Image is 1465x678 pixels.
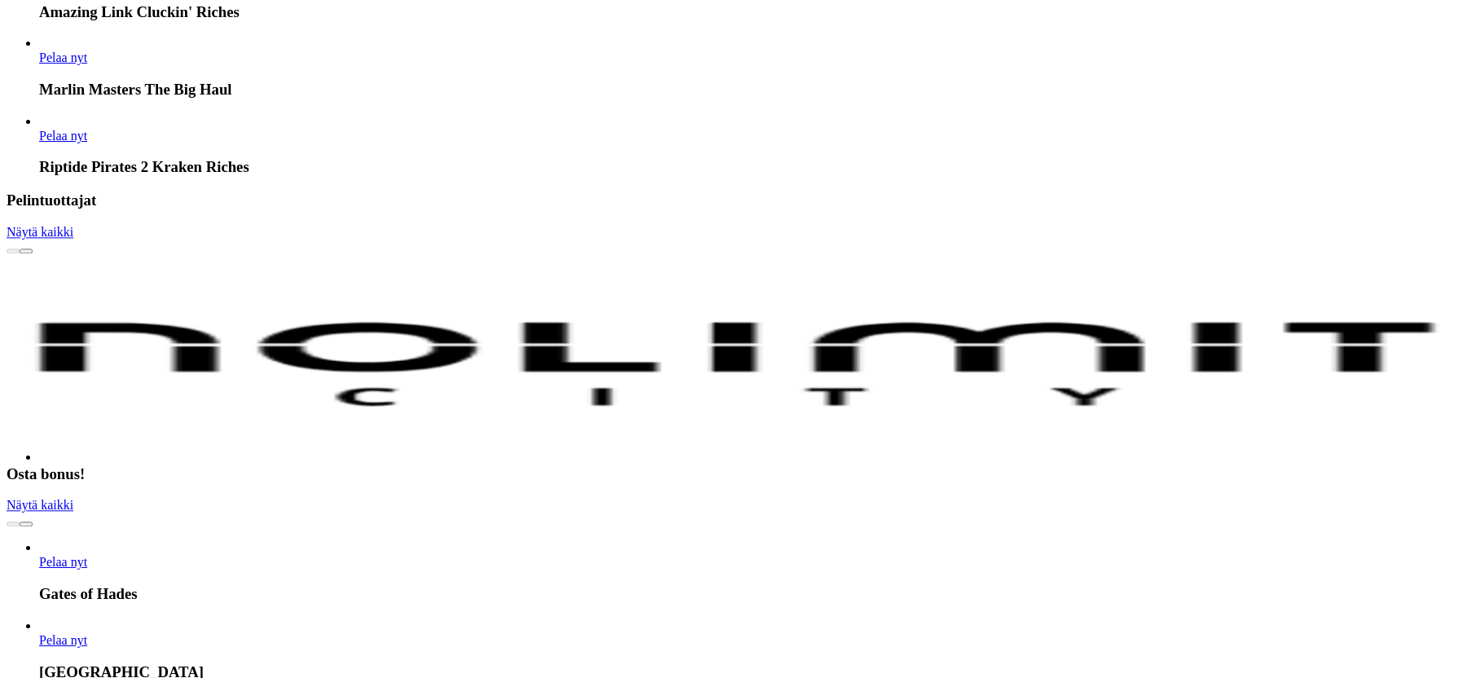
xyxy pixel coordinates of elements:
article: Riptide Pirates 2 Kraken Riches [39,114,1458,177]
span: Pelaa nyt [39,555,87,569]
button: prev slide [7,522,20,526]
h3: Osta bonus! [7,465,1458,483]
h3: Amazing Link Cluckin' Riches [39,3,1458,21]
a: Gates of Hades [39,555,87,569]
h3: Riptide Pirates 2 Kraken Riches [39,158,1458,176]
button: prev slide [7,249,20,253]
h3: Pelintuottajat [7,192,1458,209]
a: Rip City [39,633,87,647]
span: Pelaa nyt [39,129,87,143]
span: Pelaa nyt [39,633,87,647]
img: Nolimit City [7,267,1458,450]
a: Näytä kaikki [7,498,73,512]
button: next slide [20,522,33,526]
span: Pelaa nyt [39,51,87,64]
h3: Marlin Masters The Big Haul [39,81,1458,99]
h3: Gates of Hades [39,585,1458,603]
a: Näytä kaikki [7,225,73,239]
article: Marlin Masters The Big Haul [39,36,1458,99]
button: next slide [20,249,33,253]
a: Marlin Masters The Big Haul [39,51,87,64]
a: Riptide Pirates 2 Kraken Riches [39,129,87,143]
article: Gates of Hades [39,540,1458,603]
